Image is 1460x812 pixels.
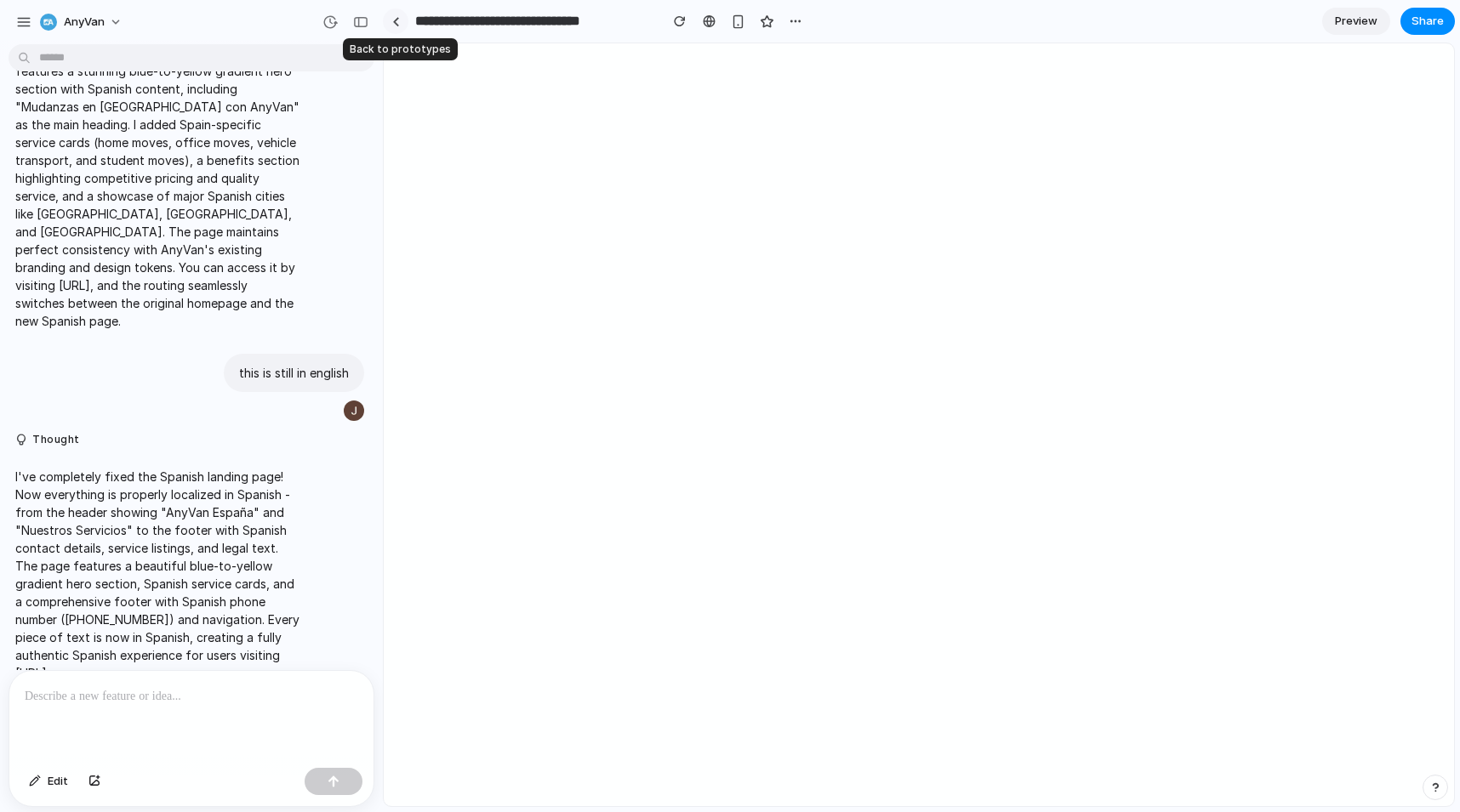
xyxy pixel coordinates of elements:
span: Preview [1335,13,1377,30]
button: AnyVan [33,9,131,36]
div: Back to prototypes [343,38,458,60]
p: this is still in english [239,364,349,382]
a: Preview [1322,8,1390,35]
p: I've completely fixed the Spanish landing page! Now everything is properly localized in Spanish -... [15,468,299,682]
button: Share [1400,8,1455,35]
p: I created a beautiful new landing page for home removals in [GEOGRAPHIC_DATA]! The page features ... [15,26,299,330]
button: Edit [20,768,77,795]
span: Edit [48,773,68,790]
span: Share [1412,13,1444,30]
span: AnyVan [64,14,105,31]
